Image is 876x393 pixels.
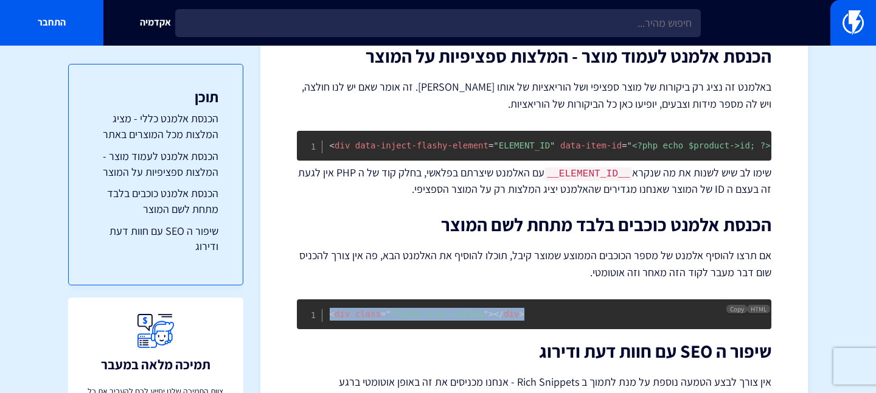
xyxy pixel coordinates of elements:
span: div [330,141,350,150]
span: > [520,309,524,319]
button: Copy [726,305,747,313]
span: < [330,141,335,150]
span: div [330,309,350,319]
span: = [622,141,627,150]
span: ELEMENT_ID [488,141,555,150]
span: " [550,141,555,150]
span: data-inject-flashy-element [355,141,488,150]
h3: תוכן [93,89,218,105]
a: הכנסת אלמנט לעמוד מוצר - המלצות ספציפיות על המוצר [93,148,218,179]
span: " [493,141,498,150]
h3: תמיכה מלאה במעבר [101,357,210,372]
input: חיפוש מהיר... [175,9,701,37]
p: באלמנט זה נציג רק ביקורות של מוצר ספציפי ושל הוריאציות של אותו [PERSON_NAME]. זה אומר שאם יש לנו ... [297,78,771,113]
a: שיפור ה SEO עם חוות דעת ודירוג [93,223,218,254]
code: __ELEMENT_ID__ [544,167,632,181]
h2: שיפור ה SEO עם חוות דעת ודירוג [297,341,771,361]
h2: הכנסת אלמנט כוכבים בלבד מתחת לשם המוצר [297,215,771,235]
span: Copy [730,305,744,313]
span: </ [493,309,504,319]
span: = [381,309,386,319]
span: flashy-star-rating [381,309,488,319]
span: HTML [747,305,770,313]
span: < [330,309,335,319]
a: הכנסת אלמנט כללי - מציג המלצות מכל המוצרים באתר [93,111,218,142]
span: = [488,141,493,150]
span: <?php echo $product->id; ?> [622,141,776,150]
p: שימו לב שיש לשנות את מה שנקרא עם האלמנט שיצרתם בפלאשי, בחלק קוד של ה PHP אין לגעת זה בעצם ה ID של... [297,165,771,197]
span: data-item-id [560,141,622,150]
span: " [484,309,488,319]
span: div [493,309,519,319]
span: " [771,141,776,150]
span: > [488,309,493,319]
p: אם תרצו להוסיף אלמנט של מספר הכוכבים הממוצע שמוצר קיבל, תוכלו להוסיף את האלמנט הבא, פה אין צורך ל... [297,247,771,281]
a: הכנסת אלמנט כוכבים בלבד מתחת לשם המוצר [93,186,218,217]
span: " [386,309,391,319]
span: class [355,309,381,319]
h2: הכנסת אלמנט לעמוד מוצר - המלצות ספציפיות על המוצר [297,46,771,66]
span: " [627,141,632,150]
